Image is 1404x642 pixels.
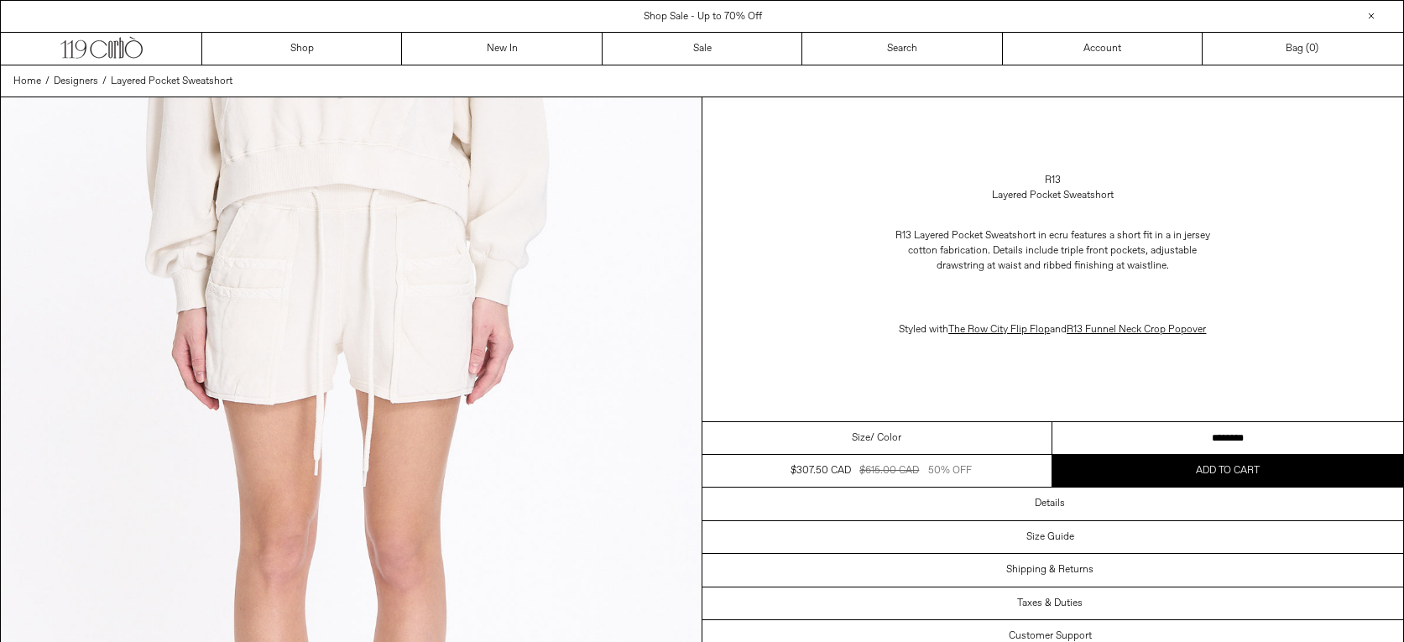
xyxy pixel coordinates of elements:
[1003,33,1203,65] a: Account
[1196,464,1260,478] span: Add to cart
[1309,41,1318,56] span: )
[1017,598,1083,609] h3: Taxes & Duties
[885,220,1220,282] p: R13 Layered Pocket Sweatshort in ecru features a short fit in a in jersey cotton fabrication. Det...
[859,463,919,478] div: $615.00 CAD
[54,75,98,88] span: Designers
[1067,323,1206,337] a: R13 Funnel Neck Crop Popover
[111,75,232,88] span: Layered Pocket Sweatshort
[102,74,107,89] span: /
[852,431,870,446] span: Size
[1035,498,1065,509] h3: Details
[899,323,1206,337] span: Styled with and
[1045,173,1061,188] a: R13
[928,463,972,478] div: 50% OFF
[791,463,851,478] div: $307.50 CAD
[54,74,98,89] a: Designers
[1009,630,1092,642] h3: Customer Support
[1026,531,1074,543] h3: Size Guide
[948,323,1050,337] a: The Row City Flip Flop
[13,74,41,89] a: Home
[111,74,232,89] a: Layered Pocket Sweatshort
[45,74,50,89] span: /
[202,33,402,65] a: Shop
[13,75,41,88] span: Home
[992,188,1114,203] div: Layered Pocket Sweatshort
[1309,42,1315,55] span: 0
[870,431,901,446] span: / Color
[802,33,1002,65] a: Search
[644,10,762,23] a: Shop Sale - Up to 70% Off
[603,33,802,65] a: Sale
[1006,564,1093,576] h3: Shipping & Returns
[1052,455,1403,487] button: Add to cart
[1203,33,1402,65] a: Bag ()
[402,33,602,65] a: New In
